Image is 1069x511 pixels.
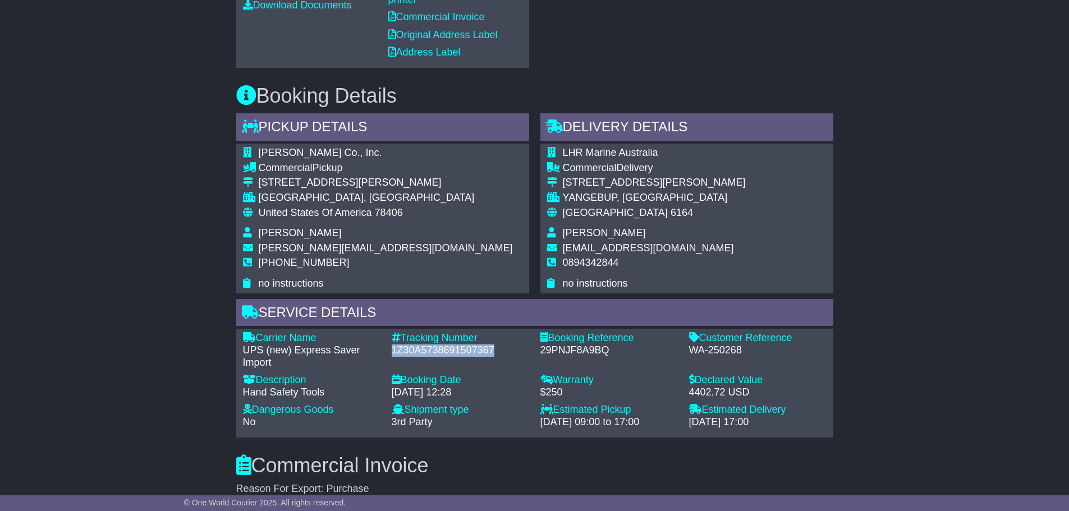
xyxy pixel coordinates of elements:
div: Booking Date [392,374,529,386]
div: $250 [540,386,678,399]
div: Dangerous Goods [243,404,380,416]
div: 4402.72 USD [689,386,827,399]
span: Commercial [563,162,617,173]
div: Carrier Name [243,332,380,344]
div: Description [243,374,380,386]
span: 0894342844 [563,257,619,268]
div: UPS (new) Express Saver Import [243,344,380,369]
span: 6164 [671,207,693,218]
div: Delivery Details [540,113,833,144]
span: No [243,416,256,427]
div: Estimated Delivery [689,404,827,416]
span: [PERSON_NAME][EMAIL_ADDRESS][DOMAIN_NAME] [259,242,513,254]
div: [DATE] 17:00 [689,416,827,429]
span: 3rd Party [392,416,433,427]
div: 29PNJF8A9BQ [540,344,678,357]
div: [DATE] 12:28 [392,386,529,399]
span: [PERSON_NAME] [563,227,646,238]
div: [GEOGRAPHIC_DATA], [GEOGRAPHIC_DATA] [259,192,513,204]
div: 1Z30A5738691507367 [392,344,529,357]
div: Reason For Export: Purchase [236,483,833,495]
span: [GEOGRAPHIC_DATA] [563,207,668,218]
div: Customer Reference [689,332,827,344]
span: United States Of America [259,207,372,218]
span: [PHONE_NUMBER] [259,257,350,268]
a: Original Address Label [388,29,498,40]
span: LHR Marine Australia [563,147,658,158]
div: Declared Value [689,374,827,386]
span: 78406 [375,207,403,218]
div: Estimated Pickup [540,404,678,416]
div: Shipment type [392,404,529,416]
div: Pickup [259,162,513,174]
span: [PERSON_NAME] Co., Inc. [259,147,382,158]
h3: Commercial Invoice [236,454,833,477]
a: Address Label [388,47,461,58]
a: Commercial Invoice [388,11,485,22]
div: Hand Safety Tools [243,386,380,399]
span: no instructions [259,278,324,289]
div: Pickup Details [236,113,529,144]
div: Delivery [563,162,746,174]
div: YANGEBUP, [GEOGRAPHIC_DATA] [563,192,746,204]
h3: Booking Details [236,85,833,107]
div: Tracking Number [392,332,529,344]
span: Commercial [259,162,313,173]
span: no instructions [563,278,628,289]
div: WA-250268 [689,344,827,357]
div: Warranty [540,374,678,386]
span: [EMAIL_ADDRESS][DOMAIN_NAME] [563,242,734,254]
span: [PERSON_NAME] [259,227,342,238]
span: © One World Courier 2025. All rights reserved. [184,498,346,507]
div: Booking Reference [540,332,678,344]
div: Service Details [236,299,833,329]
div: [STREET_ADDRESS][PERSON_NAME] [259,177,513,189]
div: [STREET_ADDRESS][PERSON_NAME] [563,177,746,189]
div: [DATE] 09:00 to 17:00 [540,416,678,429]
